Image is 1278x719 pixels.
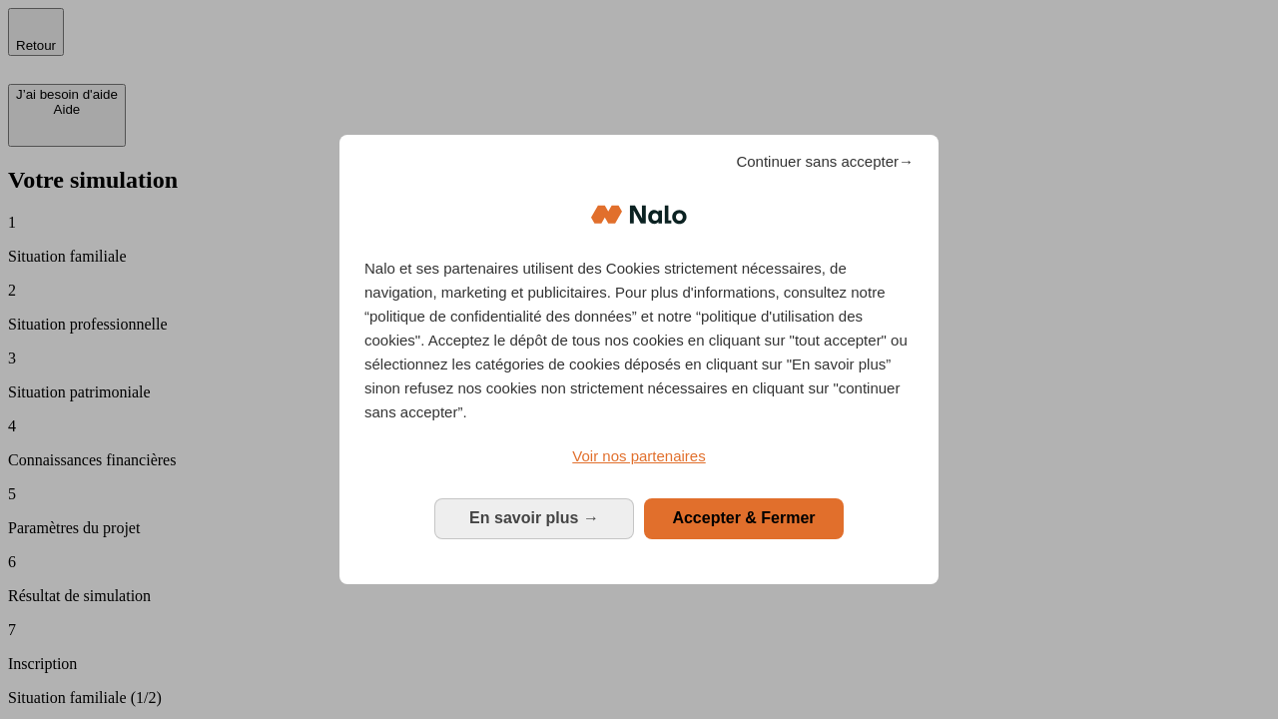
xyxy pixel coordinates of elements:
span: Accepter & Fermer [672,509,815,526]
button: Accepter & Fermer: Accepter notre traitement des données et fermer [644,498,844,538]
div: Bienvenue chez Nalo Gestion du consentement [339,135,939,583]
span: Continuer sans accepter→ [736,150,914,174]
span: Voir nos partenaires [572,447,705,464]
button: En savoir plus: Configurer vos consentements [434,498,634,538]
a: Voir nos partenaires [364,444,914,468]
span: En savoir plus → [469,509,599,526]
img: Logo [591,185,687,245]
p: Nalo et ses partenaires utilisent des Cookies strictement nécessaires, de navigation, marketing e... [364,257,914,424]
